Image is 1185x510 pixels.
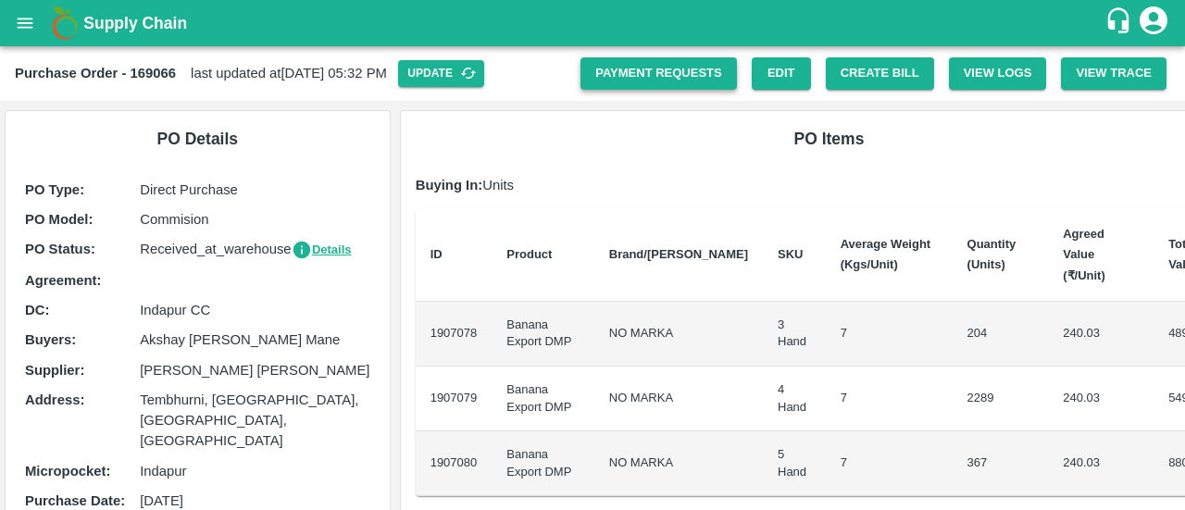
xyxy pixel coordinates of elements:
img: logo [46,5,83,42]
b: DC : [25,303,49,317]
td: 2289 [953,367,1049,431]
b: Brand/[PERSON_NAME] [609,247,748,261]
td: 1907079 [416,367,493,431]
b: Address : [25,392,84,407]
b: Agreed Value (₹/Unit) [1063,227,1105,282]
td: Banana Export DMP [492,431,593,496]
b: Buying In: [416,178,483,193]
td: 240.03 [1048,367,1154,431]
td: NO MARKA [594,367,763,431]
b: Micropocket : [25,464,110,479]
b: Average Weight (Kgs/Unit) [841,237,931,271]
b: PO Status : [25,242,95,256]
b: Purchase Date : [25,493,125,508]
b: ID [430,247,443,261]
p: [PERSON_NAME] [PERSON_NAME] [140,360,369,380]
td: 1907080 [416,431,493,496]
b: Buyers : [25,332,76,347]
p: Indapur CC [140,300,369,320]
div: last updated at [DATE] 05:32 PM [15,60,580,87]
td: NO MARKA [594,431,763,496]
div: account of current user [1137,4,1170,43]
b: Quantity (Units) [967,237,1017,271]
p: Indapur [140,461,369,481]
p: Tembhurni, [GEOGRAPHIC_DATA], [GEOGRAPHIC_DATA], [GEOGRAPHIC_DATA] [140,390,369,452]
a: Supply Chain [83,10,1104,36]
p: Akshay [PERSON_NAME] Mane [140,330,369,350]
td: 7 [826,431,953,496]
td: 1907078 [416,302,493,367]
td: 4 Hand [763,367,826,431]
p: Commision [140,209,369,230]
td: 204 [953,302,1049,367]
p: Received_at_warehouse [140,239,369,260]
b: Agreement: [25,273,101,288]
td: 3 Hand [763,302,826,367]
p: Direct Purchase [140,180,369,200]
button: View Trace [1061,57,1166,90]
b: PO Type : [25,182,84,197]
b: Supply Chain [83,14,187,32]
button: Details [292,240,352,261]
b: Purchase Order - 169066 [15,66,176,81]
div: customer-support [1104,6,1137,40]
td: 5 Hand [763,431,826,496]
b: PO Model : [25,212,93,227]
button: open drawer [4,2,46,44]
button: View Logs [949,57,1047,90]
td: 7 [826,367,953,431]
button: Create Bill [826,57,934,90]
td: 240.03 [1048,302,1154,367]
h6: PO Details [20,126,375,152]
b: Supplier : [25,363,84,378]
button: Update [398,60,484,87]
td: 240.03 [1048,431,1154,496]
a: Edit [752,57,811,90]
td: Banana Export DMP [492,367,593,431]
td: 367 [953,431,1049,496]
a: Payment Requests [580,57,737,90]
b: Product [506,247,552,261]
td: 7 [826,302,953,367]
td: Banana Export DMP [492,302,593,367]
b: SKU [778,247,803,261]
td: NO MARKA [594,302,763,367]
